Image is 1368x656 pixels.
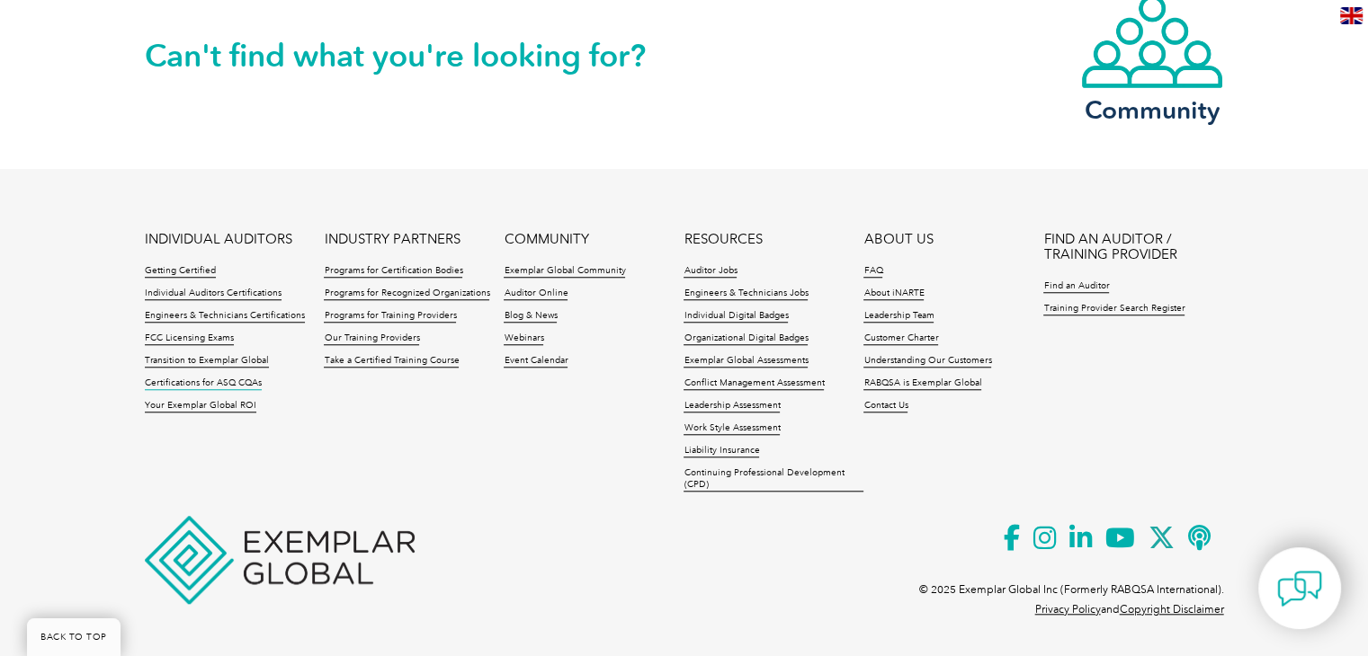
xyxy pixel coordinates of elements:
[863,400,908,412] a: Contact Us
[145,310,305,323] a: Engineers & Technicians Certifications
[863,288,924,300] a: About iNARTE
[324,288,489,300] a: Programs for Recognized Organizations
[504,288,568,300] a: Auditor Online
[919,580,1224,599] p: © 2025 Exemplar Global Inc (Formerly RABQSA International).
[1340,7,1363,24] img: en
[1080,99,1224,121] h3: Community
[863,310,934,323] a: Leadership Team
[863,355,991,368] a: Understanding Our Customers
[863,377,981,390] a: RABQSA is Exemplar Global
[684,265,737,278] a: Auditor Jobs
[145,377,262,390] a: Certifications for ASQ CQAs
[684,377,824,390] a: Conflict Management Assessment
[27,618,121,656] a: BACK TO TOP
[1035,599,1224,619] p: and
[684,310,788,323] a: Individual Digital Badges
[324,310,456,323] a: Programs for Training Providers
[684,332,808,345] a: Organizational Digital Badges
[145,232,292,247] a: INDIVIDUAL AUDITORS
[324,332,419,345] a: Our Training Providers
[684,400,780,412] a: Leadership Assessment
[1277,566,1322,611] img: contact-chat.png
[684,288,808,300] a: Engineers & Technicians Jobs
[684,445,759,457] a: Liability Insurance
[684,232,762,247] a: RESOURCES
[504,232,588,247] a: COMMUNITY
[863,232,933,247] a: ABOUT US
[504,355,568,368] a: Event Calendar
[145,265,216,278] a: Getting Certified
[863,265,882,278] a: FAQ
[324,265,462,278] a: Programs for Certification Bodies
[504,310,557,323] a: Blog & News
[684,467,863,492] a: Continuing Professional Development (CPD)
[863,332,938,345] a: Customer Charter
[1035,603,1101,616] a: Privacy Policy
[1043,280,1109,293] a: Find an Auditor
[1043,232,1223,262] a: FIND AN AUDITOR / TRAINING PROVIDER
[145,332,234,345] a: FCC Licensing Exams
[504,265,625,278] a: Exemplar Global Community
[504,332,543,345] a: Webinars
[1043,303,1185,315] a: Training Provider Search Register
[145,400,256,412] a: Your Exemplar Global ROI
[684,355,808,368] a: Exemplar Global Assessments
[324,232,460,247] a: INDUSTRY PARTNERS
[145,41,684,70] h2: Can't find what you're looking for?
[1120,603,1224,616] a: Copyright Disclaimer
[145,355,269,368] a: Transition to Exemplar Global
[684,422,780,435] a: Work Style Assessment
[145,516,415,604] img: Exemplar Global
[145,288,282,300] a: Individual Auditors Certifications
[324,355,459,368] a: Take a Certified Training Course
